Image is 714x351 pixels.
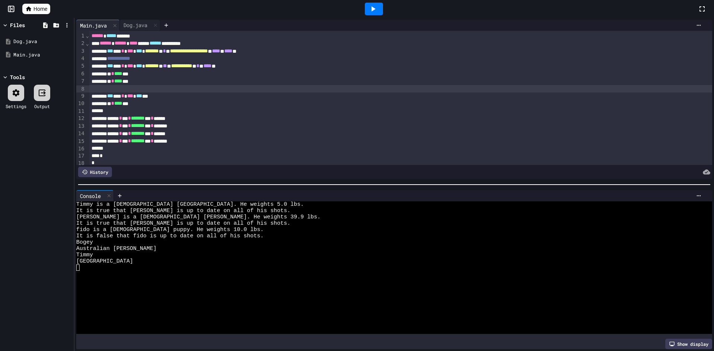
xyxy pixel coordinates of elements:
div: 16 [76,145,86,153]
div: 12 [76,115,86,122]
div: 2 [76,40,86,47]
div: Show display [665,339,712,349]
div: Dog.java [13,38,71,45]
span: Fold line [86,33,89,39]
div: Console [76,192,104,200]
div: Tools [10,73,25,81]
div: 15 [76,138,86,145]
span: It is true that [PERSON_NAME] is up to date on all of his shots. [76,220,290,227]
span: Fold line [86,40,89,46]
div: Dog.java [120,20,160,31]
div: 11 [76,108,86,115]
iframe: chat widget [652,289,707,321]
div: 5 [76,62,86,70]
div: 8 [76,85,86,93]
div: Main.java [13,51,71,59]
span: [PERSON_NAME] is a [DEMOGRAPHIC_DATA] [PERSON_NAME]. He weights 39.9 lbs. [76,214,321,220]
span: Australian [PERSON_NAME] [76,246,157,252]
span: Timmy is a [DEMOGRAPHIC_DATA] [GEOGRAPHIC_DATA]. He weights 5.0 lbs. [76,201,304,208]
div: Dog.java [120,21,151,29]
div: Output [34,103,50,110]
div: Console [76,190,114,201]
span: Bogey [76,239,93,246]
span: It is true that [PERSON_NAME] is up to date on all of his shots. [76,208,290,214]
iframe: chat widget [683,321,707,344]
div: 4 [76,55,86,62]
span: Timmy [76,252,93,258]
div: 7 [76,78,86,85]
div: Files [10,21,25,29]
span: Home [33,5,47,13]
div: 18 [76,160,86,167]
div: 17 [76,152,86,160]
div: Settings [6,103,26,110]
a: Home [22,4,50,14]
div: 3 [76,48,86,55]
span: [GEOGRAPHIC_DATA] [76,258,133,264]
div: 10 [76,100,86,107]
div: Main.java [76,22,110,29]
span: It is false that fido is up to date on all of his shots. [76,233,264,239]
div: History [78,167,112,177]
div: 13 [76,123,86,130]
div: Main.java [76,20,120,31]
div: 1 [76,32,86,40]
span: fido is a [DEMOGRAPHIC_DATA] puppy. He weights 10.0 lbs. [76,227,264,233]
div: 9 [76,92,86,100]
div: 14 [76,130,86,137]
div: 6 [76,70,86,78]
